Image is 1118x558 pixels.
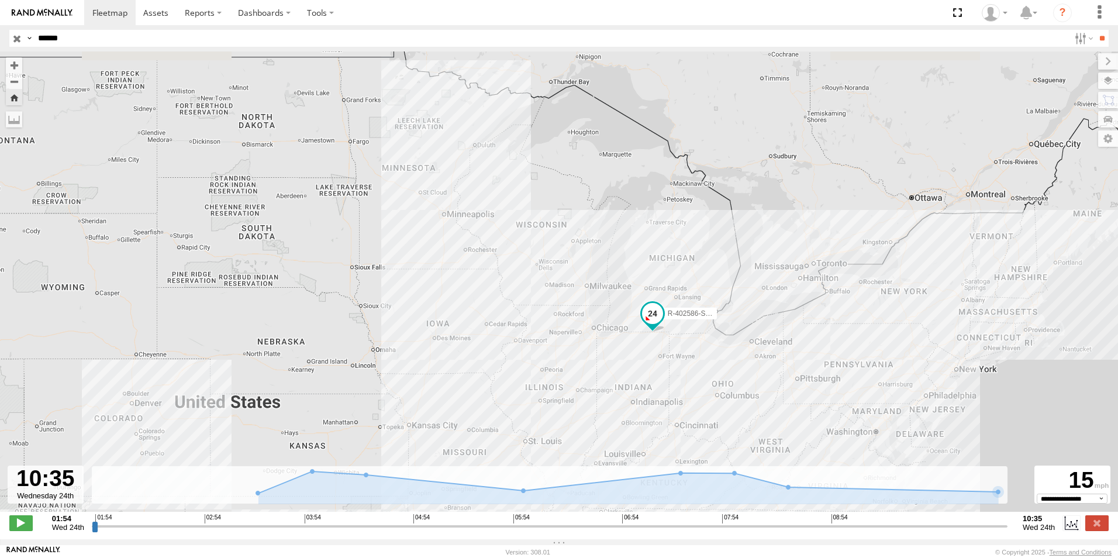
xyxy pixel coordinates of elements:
[668,309,720,318] span: R-402586-Swing
[205,514,221,523] span: 02:54
[25,30,34,47] label: Search Query
[722,514,739,523] span: 07:54
[831,514,848,523] span: 08:54
[12,9,73,17] img: rand-logo.svg
[6,73,22,89] button: Zoom out
[1050,549,1112,556] a: Terms and Conditions
[995,549,1112,556] div: © Copyright 2025 -
[1036,467,1109,494] div: 15
[1023,514,1055,523] strong: 10:35
[52,523,84,532] span: Wed 24th Sep 2025
[305,514,321,523] span: 03:54
[1053,4,1072,22] i: ?
[6,546,60,558] a: Visit our Website
[1085,515,1109,531] label: Close
[622,514,639,523] span: 06:54
[9,515,33,531] label: Play/Stop
[1070,30,1095,47] label: Search Filter Options
[6,57,22,73] button: Zoom in
[6,111,22,128] label: Measure
[52,514,84,523] strong: 01:54
[95,514,112,523] span: 01:54
[513,514,530,523] span: 05:54
[1098,130,1118,147] label: Map Settings
[413,514,430,523] span: 04:54
[506,549,550,556] div: Version: 308.01
[978,4,1012,22] div: John Mertens
[6,89,22,105] button: Zoom Home
[1023,523,1055,532] span: Wed 24th Sep 2025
